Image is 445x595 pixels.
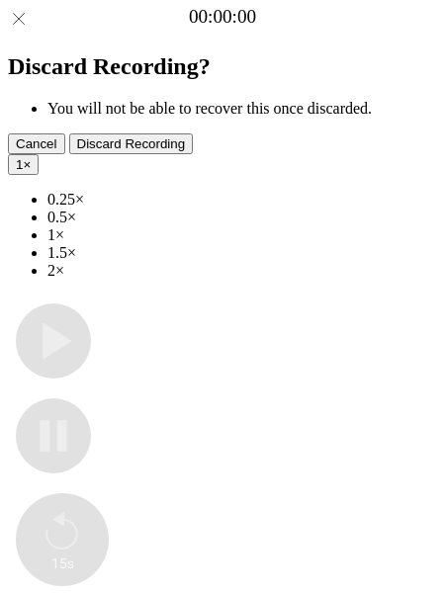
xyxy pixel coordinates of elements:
button: Cancel [8,133,65,154]
span: 1 [16,157,23,172]
li: 0.5× [47,209,437,226]
li: 1.5× [47,244,437,262]
a: 00:00:00 [189,6,256,28]
button: 1× [8,154,39,175]
li: You will not be able to recover this once discarded. [47,100,437,118]
li: 2× [47,262,437,280]
li: 0.25× [47,191,437,209]
h2: Discard Recording? [8,53,437,80]
li: 1× [47,226,437,244]
button: Discard Recording [69,133,194,154]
